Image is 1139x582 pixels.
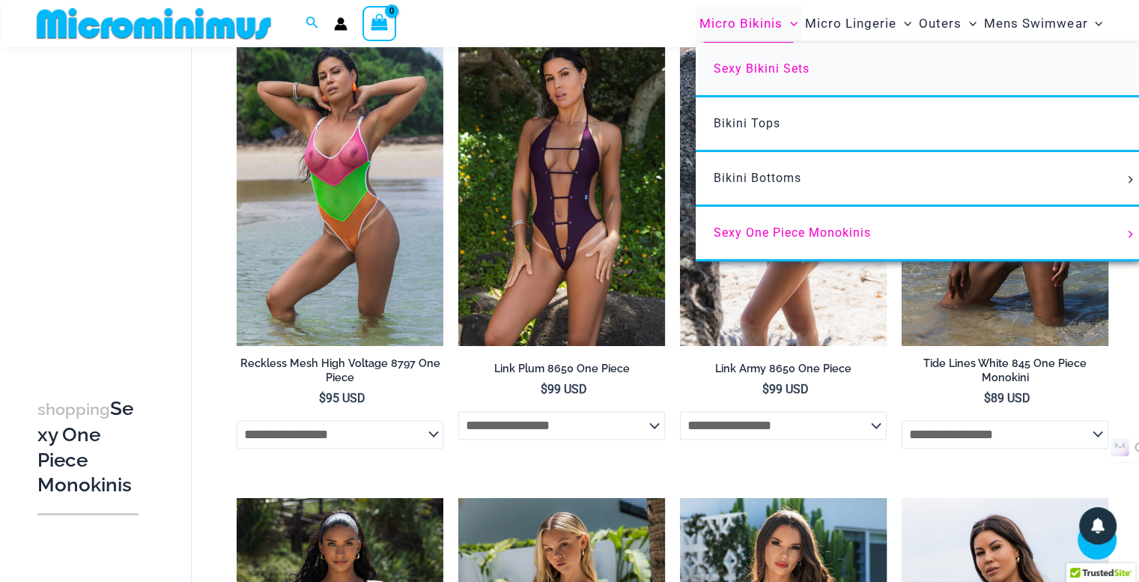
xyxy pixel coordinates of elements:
[980,4,1106,43] a: Mens SwimwearMenu ToggleMenu Toggle
[680,36,887,346] a: Link Army 8650 One Piece 11Link Army 8650 One Piece 04Link Army 8650 One Piece 04
[693,2,1109,45] nav: Site Navigation
[31,7,277,40] img: MM SHOP LOGO FLAT
[714,61,810,76] span: Sexy Bikini Sets
[541,382,547,396] span: $
[984,391,991,405] span: $
[714,116,780,130] span: Bikini Tops
[801,4,915,43] a: Micro LingerieMenu ToggleMenu Toggle
[458,36,665,346] img: Link Plum 8650 One Piece 02
[37,400,110,419] span: shopping
[319,391,365,405] bdi: 95 USD
[319,391,326,405] span: $
[458,362,665,376] h2: Link Plum 8650 One Piece
[714,225,871,240] span: Sexy One Piece Monokinis
[783,4,798,43] span: Menu Toggle
[237,357,443,390] a: Reckless Mesh High Voltage 8797 One Piece
[37,50,172,350] iframe: TrustedSite Certified
[680,36,887,346] img: Link Army 8650 One Piece 11
[805,4,896,43] span: Micro Lingerie
[1122,176,1138,184] span: Menu Toggle
[699,4,783,43] span: Micro Bikinis
[762,382,769,396] span: $
[306,14,319,33] a: Search icon link
[762,382,809,396] bdi: 99 USD
[362,6,397,40] a: View Shopping Cart, empty
[919,4,962,43] span: Outers
[237,36,443,346] a: Reckless Mesh High Voltage 8797 One Piece 01Reckless Mesh High Voltage 8797 One Piece 04Reckless ...
[1087,4,1102,43] span: Menu Toggle
[334,17,347,31] a: Account icon link
[1122,231,1138,238] span: Menu Toggle
[902,357,1108,384] h2: Tide Lines White 845 One Piece Monokini
[458,36,665,346] a: Link Plum 8650 One Piece 02Link Plum 8650 One Piece 05Link Plum 8650 One Piece 05
[915,4,980,43] a: OutersMenu ToggleMenu Toggle
[541,382,587,396] bdi: 99 USD
[902,357,1108,390] a: Tide Lines White 845 One Piece Monokini
[696,4,801,43] a: Micro BikinisMenu ToggleMenu Toggle
[984,4,1087,43] span: Mens Swimwear
[680,362,887,376] h2: Link Army 8650 One Piece
[237,357,443,384] h2: Reckless Mesh High Voltage 8797 One Piece
[896,4,911,43] span: Menu Toggle
[984,391,1030,405] bdi: 89 USD
[962,4,976,43] span: Menu Toggle
[680,362,887,381] a: Link Army 8650 One Piece
[237,36,443,346] img: Reckless Mesh High Voltage 8797 One Piece 01
[458,362,665,381] a: Link Plum 8650 One Piece
[37,396,139,498] h3: Sexy One Piece Monokinis
[714,171,801,185] span: Bikini Bottoms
